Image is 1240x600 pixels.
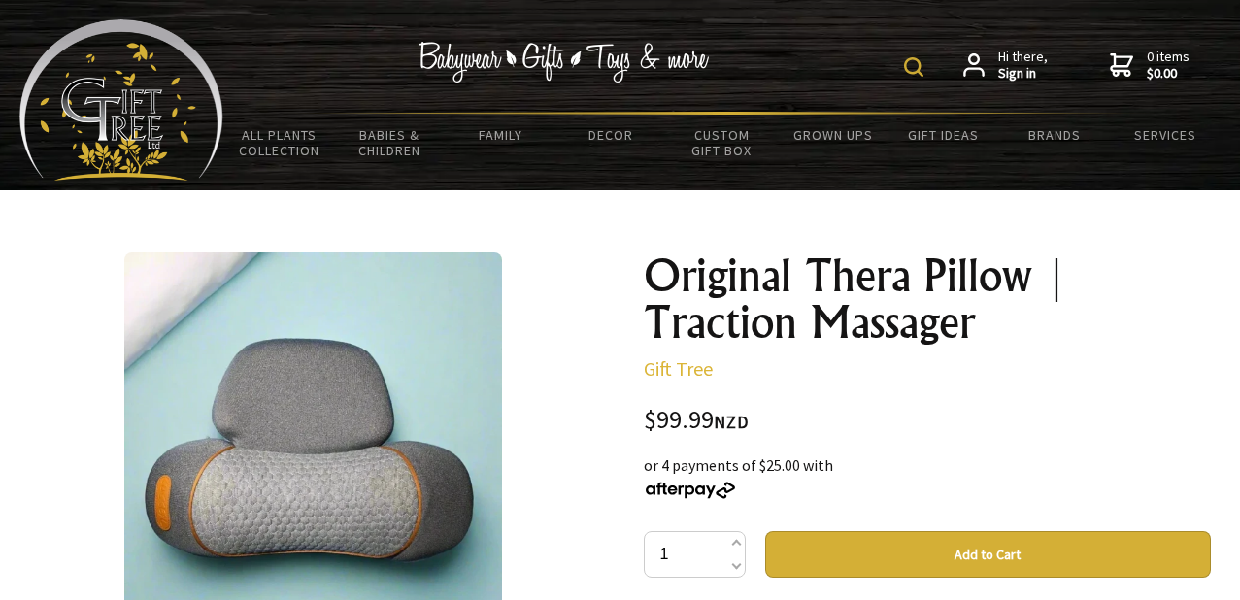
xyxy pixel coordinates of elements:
[904,57,923,77] img: product search
[666,115,777,171] a: Custom Gift Box
[1110,115,1221,155] a: Services
[998,65,1048,83] strong: Sign in
[998,49,1048,83] span: Hi there,
[888,115,999,155] a: Gift Ideas
[644,482,737,499] img: Afterpay
[1147,48,1190,83] span: 0 items
[19,19,223,181] img: Babyware - Gifts - Toys and more...
[778,115,888,155] a: Grown Ups
[644,356,713,381] a: Gift Tree
[445,115,555,155] a: Family
[765,531,1211,578] button: Add to Cart
[644,453,1211,500] div: or 4 payments of $25.00 with
[644,252,1211,346] h1: Original Thera Pillow | Traction Massager
[1147,65,1190,83] strong: $0.00
[555,115,666,155] a: Decor
[223,115,334,171] a: All Plants Collection
[334,115,445,171] a: Babies & Children
[419,42,710,83] img: Babywear - Gifts - Toys & more
[999,115,1110,155] a: Brands
[963,49,1048,83] a: Hi there,Sign in
[714,411,749,433] span: NZD
[1110,49,1190,83] a: 0 items$0.00
[644,408,1211,434] div: $99.99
